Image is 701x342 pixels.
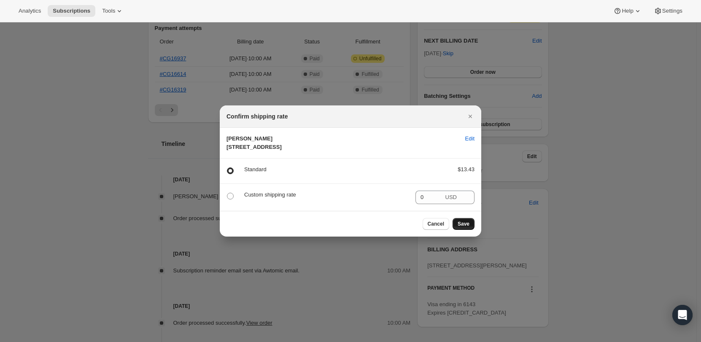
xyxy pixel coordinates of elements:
[97,5,129,17] button: Tools
[458,221,469,227] span: Save
[662,8,682,14] span: Settings
[226,112,288,121] h2: Confirm shipping rate
[102,8,115,14] span: Tools
[423,218,449,230] button: Cancel
[48,5,95,17] button: Subscriptions
[460,132,480,145] button: Edit
[465,135,475,143] span: Edit
[445,194,457,200] span: USD
[428,221,444,227] span: Cancel
[622,8,633,14] span: Help
[226,135,282,150] span: [PERSON_NAME] [STREET_ADDRESS]
[244,165,444,174] p: Standard
[649,5,688,17] button: Settings
[244,191,409,199] p: Custom shipping rate
[19,8,41,14] span: Analytics
[13,5,46,17] button: Analytics
[464,110,476,122] button: Close
[608,5,647,17] button: Help
[458,166,475,172] span: $13.43
[53,8,90,14] span: Subscriptions
[453,218,475,230] button: Save
[672,305,693,325] div: Open Intercom Messenger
